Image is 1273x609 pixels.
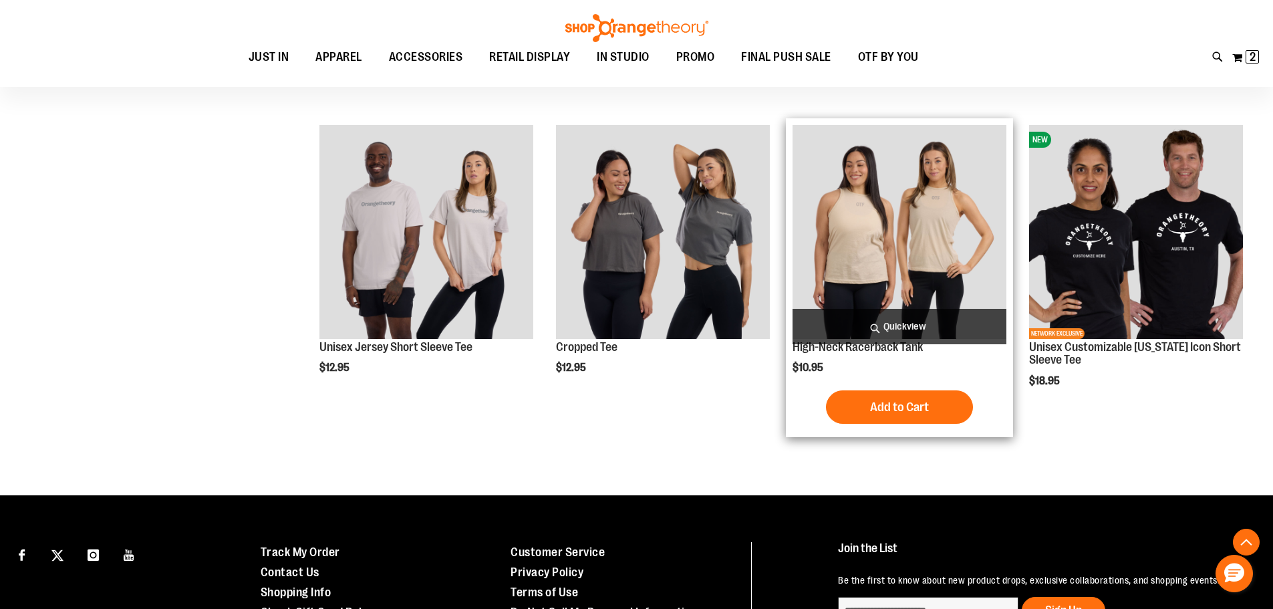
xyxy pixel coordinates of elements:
a: Visit our X page [46,542,69,566]
a: OTF Womens Crop Tee Grey [556,125,770,341]
a: RETAIL DISPLAY [476,42,583,72]
img: OTF Womens CVC Racerback Tank Tan [793,125,1006,339]
a: Visit our Facebook page [10,542,33,566]
a: OTF City Unisex Texas Icon SS Tee BlackNEWNETWORK EXCLUSIVE [1029,125,1243,341]
span: APPAREL [315,42,362,72]
a: Visit our Instagram page [82,542,105,566]
a: Unisex Jersey Short Sleeve Tee [319,340,472,354]
a: IN STUDIO [583,42,663,73]
a: Contact Us [261,566,319,579]
div: product [1022,118,1250,421]
span: Add to Cart [870,400,929,414]
span: $12.95 [556,362,588,374]
span: PROMO [676,42,715,72]
img: Twitter [51,550,63,562]
div: product [313,118,540,408]
a: OTF BY YOU [845,42,932,73]
a: APPAREL [302,42,376,73]
a: OTF Unisex Jersey SS Tee Grey [319,125,533,341]
span: NETWORK EXCLUSIVE [1029,328,1085,339]
span: $10.95 [793,362,825,374]
span: FINAL PUSH SALE [741,42,831,72]
a: Track My Order [261,545,340,559]
span: ACCESSORIES [389,42,463,72]
img: OTF City Unisex Texas Icon SS Tee Black [1029,125,1243,339]
span: JUST IN [249,42,289,72]
button: Add to Cart [826,390,973,424]
a: JUST IN [235,42,303,73]
a: Customer Service [511,545,605,559]
a: Privacy Policy [511,566,583,579]
img: OTF Womens Crop Tee Grey [556,125,770,339]
span: IN STUDIO [597,42,650,72]
div: product [786,118,1013,438]
a: FINAL PUSH SALE [728,42,845,73]
a: ACCESSORIES [376,42,476,73]
a: Quickview [793,309,1006,344]
button: Back To Top [1233,529,1260,556]
a: Visit our Youtube page [118,542,141,566]
a: Shopping Info [261,586,331,599]
span: $12.95 [319,362,351,374]
a: OTF Womens CVC Racerback Tank Tan [793,125,1006,341]
a: High-Neck Racerback Tank [793,340,923,354]
span: $18.95 [1029,375,1062,387]
a: Terms of Use [511,586,578,599]
div: product [549,118,776,408]
p: Be the first to know about new product drops, exclusive collaborations, and shopping events! [838,574,1242,587]
button: Hello, have a question? Let’s chat. [1216,555,1253,592]
a: PROMO [663,42,728,73]
span: NEW [1029,132,1051,148]
span: 2 [1250,50,1256,64]
a: Unisex Customizable [US_STATE] Icon Short Sleeve Tee [1029,340,1241,367]
span: RETAIL DISPLAY [489,42,570,72]
h4: Join the List [838,542,1242,567]
img: Shop Orangetheory [563,14,710,42]
a: Cropped Tee [556,340,617,354]
img: OTF Unisex Jersey SS Tee Grey [319,125,533,339]
span: OTF BY YOU [858,42,919,72]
